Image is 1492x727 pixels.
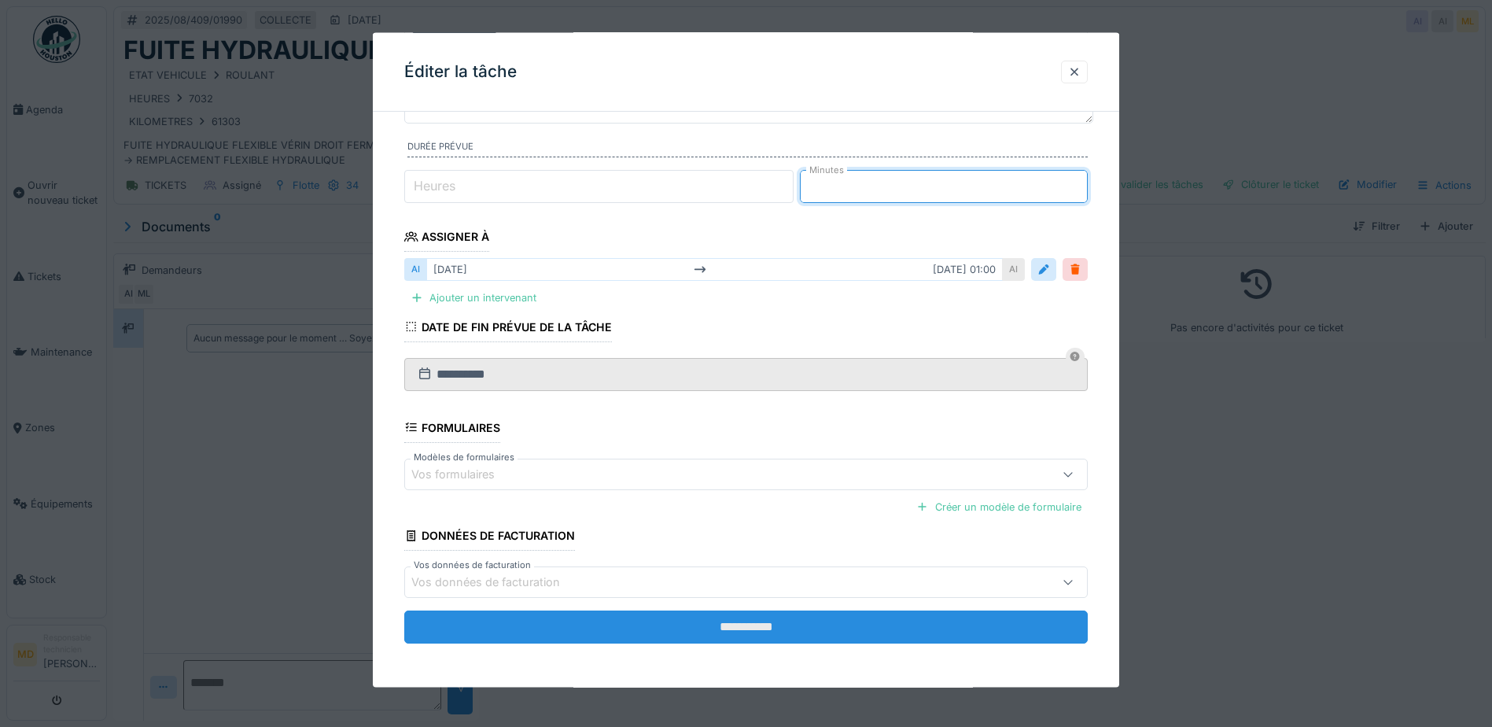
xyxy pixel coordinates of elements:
div: Assigner à [404,225,489,252]
div: Vos données de facturation [411,574,582,591]
div: Créer un modèle de formulaire [910,496,1088,517]
div: Ajouter un intervenant [404,287,543,308]
label: Minutes [806,164,847,177]
label: Durée prévue [407,140,1088,157]
div: [DATE] [DATE] 01:00 [426,258,1003,281]
h3: Éditer la tâche [404,62,517,82]
div: Données de facturation [404,524,575,551]
div: AI [404,258,426,281]
label: Vos données de facturation [411,559,534,572]
div: Formulaires [404,415,500,442]
div: AI [1003,258,1025,281]
div: Vos formulaires [411,466,517,483]
div: Date de fin prévue de la tâche [404,315,612,341]
label: Heures [411,176,459,195]
label: Modèles de formulaires [411,450,518,463]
